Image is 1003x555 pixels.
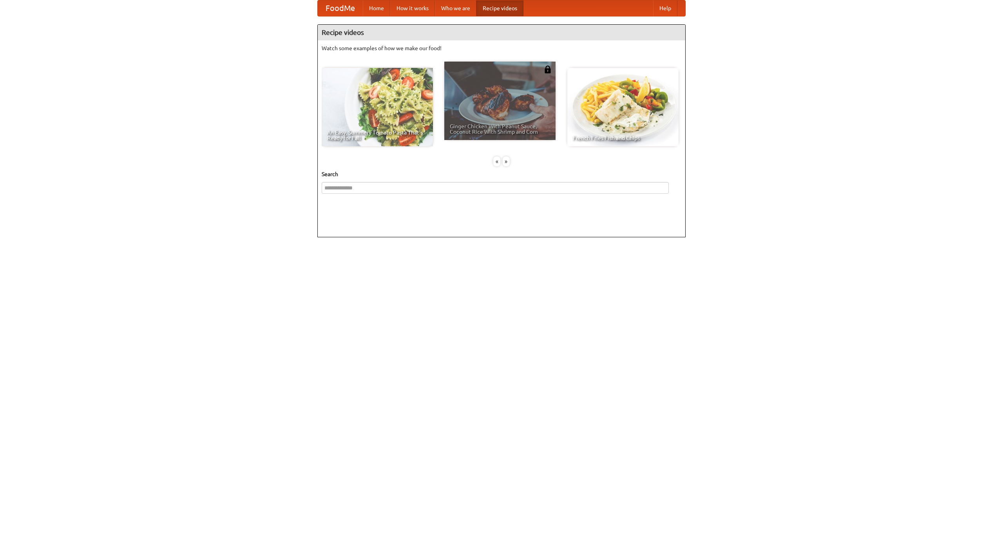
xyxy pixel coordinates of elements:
[544,66,552,73] img: 483408.png
[435,0,476,16] a: Who we are
[363,0,390,16] a: Home
[493,156,500,166] div: «
[327,130,427,141] span: An Easy, Summery Tomato Pasta That's Ready for Fall
[653,0,677,16] a: Help
[503,156,510,166] div: »
[322,170,681,178] h5: Search
[322,44,681,52] p: Watch some examples of how we make our food!
[567,68,679,146] a: French Fries Fish and Chips
[476,0,523,16] a: Recipe videos
[318,0,363,16] a: FoodMe
[322,68,433,146] a: An Easy, Summery Tomato Pasta That's Ready for Fall
[318,25,685,40] h4: Recipe videos
[390,0,435,16] a: How it works
[573,135,673,141] span: French Fries Fish and Chips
